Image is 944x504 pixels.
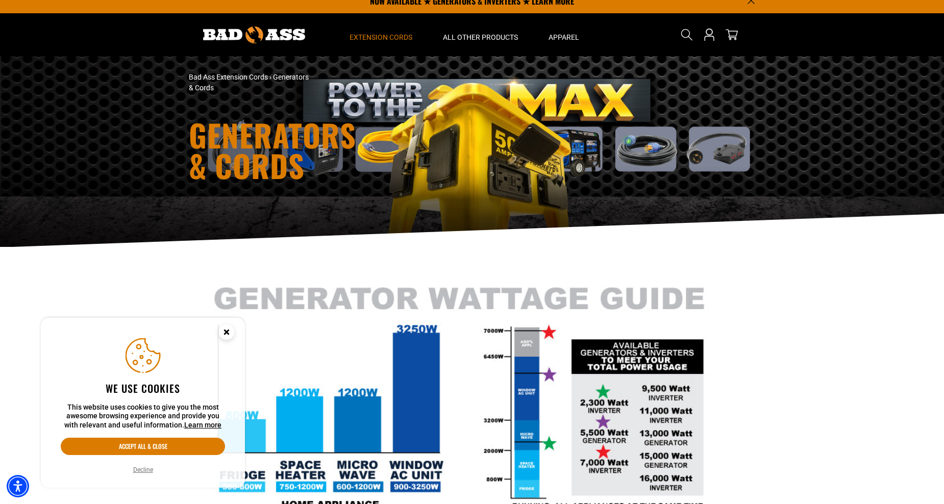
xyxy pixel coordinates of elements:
button: Accept all & close [61,438,225,455]
summary: All Other Products [428,13,533,56]
aside: Cookie Consent [41,318,245,488]
button: Decline [130,465,156,475]
div: Accessibility Menu [7,475,29,497]
summary: Extension Cords [334,13,428,56]
span: › [269,73,271,81]
span: Extension Cords [350,33,412,42]
nav: breadcrumbs [189,72,561,93]
summary: Search [679,27,695,43]
span: All Other Products [443,33,518,42]
a: Bad Ass Extension Cords [189,73,268,81]
span: Apparel [549,33,579,42]
a: This website uses cookies to give you the most awesome browsing experience and provide you with r... [184,421,221,429]
img: Bad Ass Extension Cords [203,27,305,43]
p: This website uses cookies to give you the most awesome browsing experience and provide you with r... [61,403,225,430]
h2: We use cookies [61,382,225,395]
summary: Apparel [533,13,594,56]
h1: Generators & Cords [189,119,561,181]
